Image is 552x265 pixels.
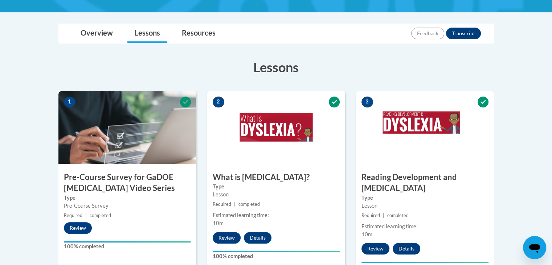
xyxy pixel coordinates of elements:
[213,252,340,260] label: 100% completed
[64,242,191,250] label: 100% completed
[90,213,111,218] span: completed
[411,28,444,39] button: Feedback
[361,213,380,218] span: Required
[213,97,224,107] span: 2
[213,251,340,252] div: Your progress
[58,172,196,194] h3: Pre-Course Survey for GaDOE [MEDICAL_DATA] Video Series
[213,183,340,191] label: Type
[238,201,260,207] span: completed
[361,202,488,210] div: Lesson
[234,201,236,207] span: |
[446,28,481,39] button: Transcript
[213,211,340,219] div: Estimated learning time:
[213,220,224,226] span: 10m
[361,243,389,254] button: Review
[85,213,87,218] span: |
[207,91,345,164] img: Course Image
[175,24,223,43] a: Resources
[361,231,372,237] span: 10m
[64,222,92,234] button: Review
[213,191,340,199] div: Lesson
[73,24,120,43] a: Overview
[356,172,494,194] h3: Reading Development and [MEDICAL_DATA]
[207,172,345,183] h3: What is [MEDICAL_DATA]?
[361,262,488,263] div: Your progress
[244,232,271,244] button: Details
[64,241,191,242] div: Your progress
[64,194,191,202] label: Type
[387,213,409,218] span: completed
[58,91,196,164] img: Course Image
[356,91,494,164] img: Course Image
[213,201,231,207] span: Required
[361,194,488,202] label: Type
[64,97,75,107] span: 1
[361,97,373,107] span: 3
[64,213,82,218] span: Required
[393,243,420,254] button: Details
[361,223,488,231] div: Estimated learning time:
[64,202,191,210] div: Pre-Course Survey
[523,236,546,259] iframe: Button to launch messaging window
[127,24,167,43] a: Lessons
[58,58,494,76] h3: Lessons
[383,213,384,218] span: |
[213,232,241,244] button: Review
